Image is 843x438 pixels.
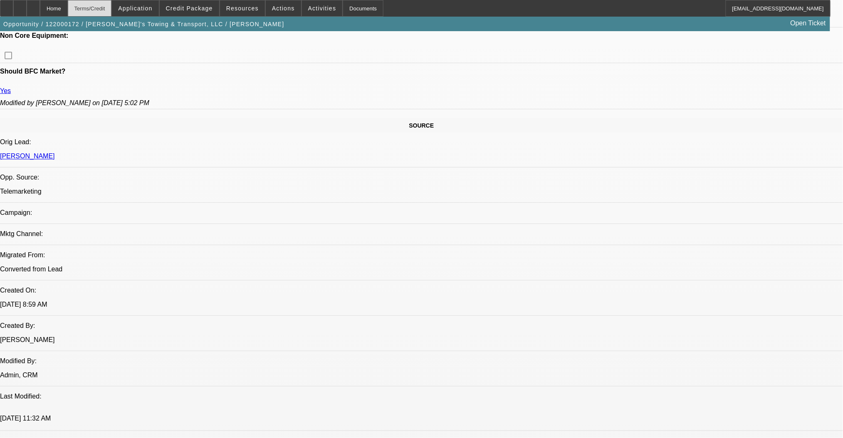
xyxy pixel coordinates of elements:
[220,0,265,16] button: Resources
[272,5,295,12] span: Actions
[409,122,434,129] span: SOURCE
[118,5,152,12] span: Application
[308,5,336,12] span: Activities
[266,0,301,16] button: Actions
[302,0,343,16] button: Activities
[226,5,259,12] span: Resources
[160,0,219,16] button: Credit Package
[166,5,213,12] span: Credit Package
[112,0,158,16] button: Application
[787,16,829,30] a: Open Ticket
[3,21,284,27] span: Opportunity / 122000172 / [PERSON_NAME]'s Towing & Transport, LLC / [PERSON_NAME]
